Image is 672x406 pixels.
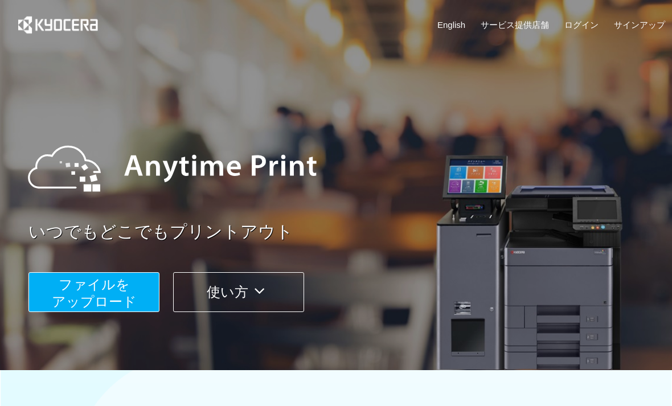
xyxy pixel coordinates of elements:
a: いつでもどこでもプリントアウト [28,220,672,244]
span: ファイルを ​​アップロード [52,277,137,309]
a: English [437,19,465,31]
button: ファイルを​​アップロード [28,272,159,312]
button: 使い方 [173,272,304,312]
a: ログイン [564,19,599,31]
a: サインアップ [614,19,665,31]
a: サービス提供店舗 [481,19,549,31]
